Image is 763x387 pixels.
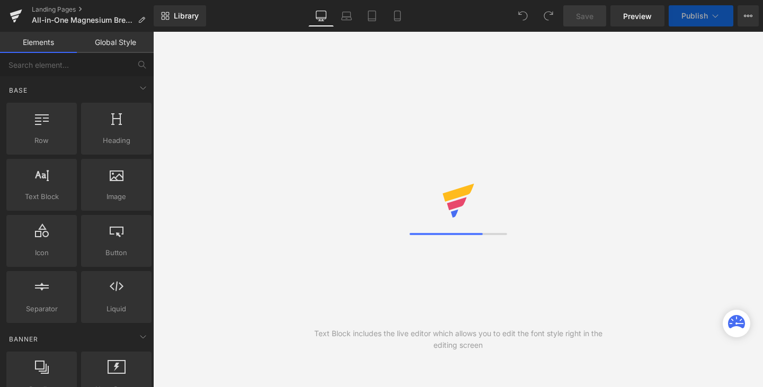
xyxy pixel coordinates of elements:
[738,5,759,26] button: More
[10,247,74,258] span: Icon
[32,5,154,14] a: Landing Pages
[84,191,148,202] span: Image
[10,303,74,314] span: Separator
[669,5,733,26] button: Publish
[538,5,559,26] button: Redo
[308,5,334,26] a: Desktop
[576,11,593,22] span: Save
[174,11,199,21] span: Library
[84,247,148,258] span: Button
[385,5,410,26] a: Mobile
[8,85,29,95] span: Base
[154,5,206,26] a: New Library
[10,135,74,146] span: Row
[681,12,708,20] span: Publish
[623,11,652,22] span: Preview
[512,5,534,26] button: Undo
[84,303,148,314] span: Liquid
[8,334,39,344] span: Banner
[84,135,148,146] span: Heading
[334,5,359,26] a: Laptop
[359,5,385,26] a: Tablet
[610,5,664,26] a: Preview
[10,191,74,202] span: Text Block
[32,16,134,24] span: All-in-One Magnesium Breakthrough™ Reset
[306,328,611,351] div: Text Block includes the live editor which allows you to edit the font style right in the editing ...
[77,32,154,53] a: Global Style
